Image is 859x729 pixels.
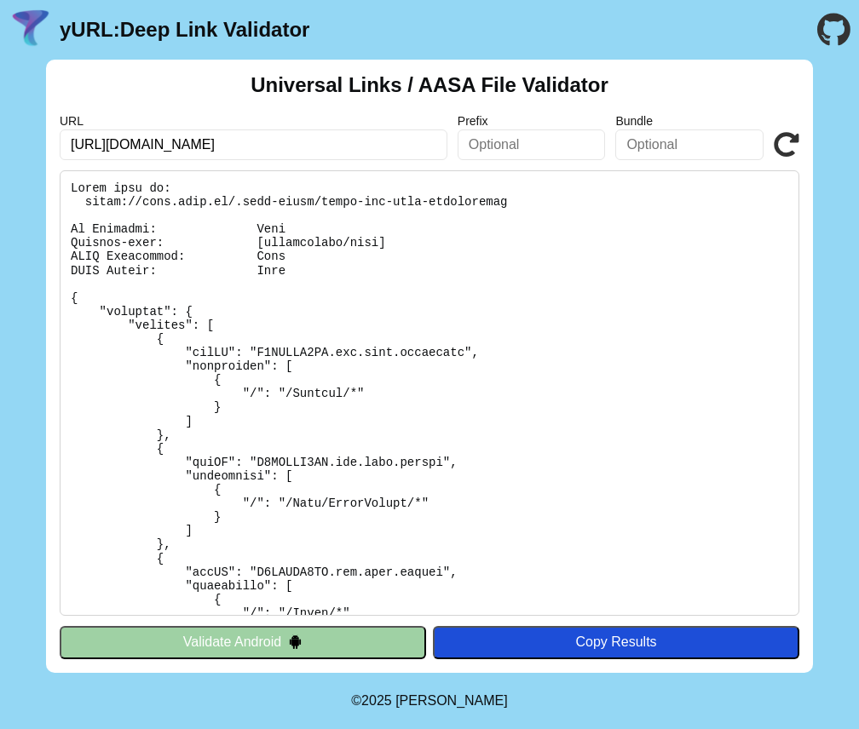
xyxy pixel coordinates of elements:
img: yURL Logo [9,8,53,52]
span: 2025 [361,693,392,708]
input: Optional [615,129,764,160]
div: Copy Results [441,634,791,650]
a: yURL:Deep Link Validator [60,18,309,42]
input: Required [60,129,447,160]
button: Copy Results [433,626,799,658]
label: Prefix [458,114,606,128]
label: URL [60,114,447,128]
button: Validate Android [60,626,426,658]
label: Bundle [615,114,764,128]
h2: Universal Links / AASA File Validator [251,73,608,97]
pre: Lorem ipsu do: sitam://cons.adip.el/.sedd-eiusm/tempo-inc-utla-etdoloremag Al Enimadmi: Veni Quis... [60,170,799,616]
img: droidIcon.svg [288,634,303,649]
a: Michael Ibragimchayev's Personal Site [395,693,508,708]
footer: © [351,673,507,729]
input: Optional [458,129,606,160]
